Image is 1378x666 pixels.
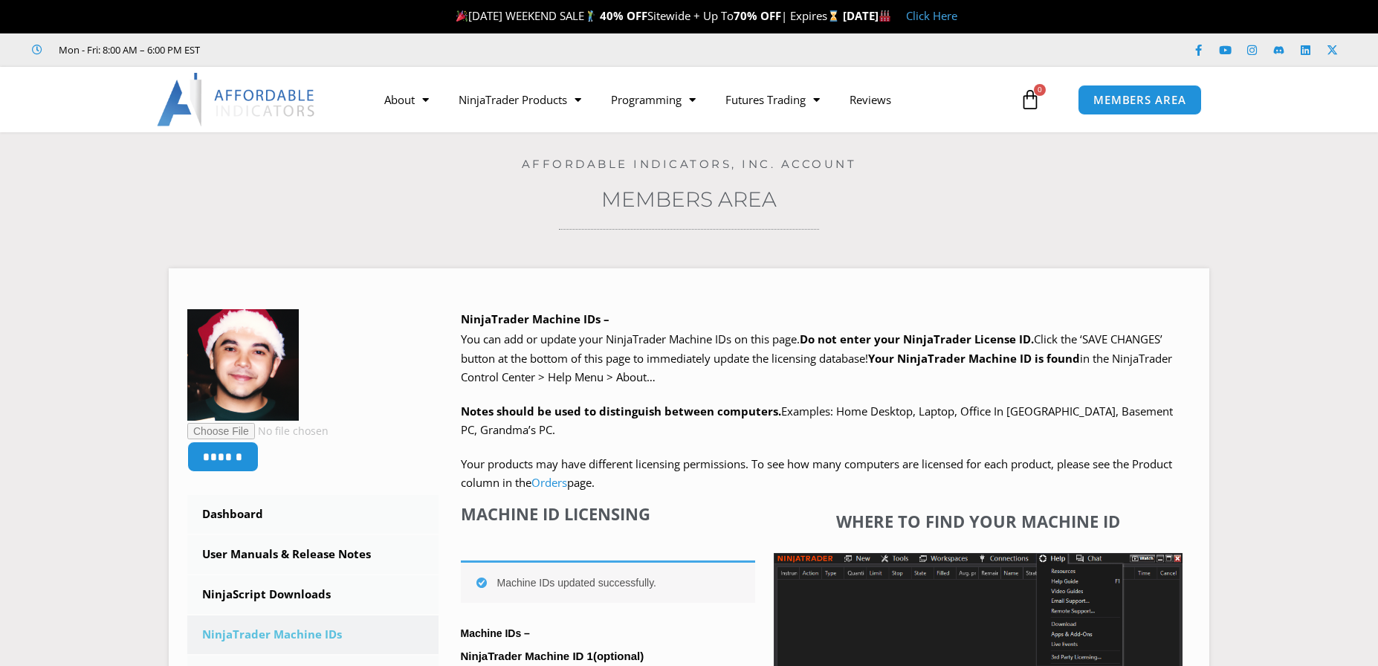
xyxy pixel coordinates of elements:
[461,560,755,603] div: Machine IDs updated successfully.
[879,10,890,22] img: 🏭
[522,157,857,171] a: Affordable Indicators, Inc. Account
[531,475,567,490] a: Orders
[461,504,755,523] h4: Machine ID Licensing
[868,351,1080,366] strong: Your NinjaTrader Machine ID is found
[835,83,906,117] a: Reviews
[187,535,439,574] a: User Manuals & Release Notes
[369,83,444,117] a: About
[461,311,609,326] b: NinjaTrader Machine IDs –
[157,73,317,126] img: LogoAI | Affordable Indicators – NinjaTrader
[221,42,444,57] iframe: Customer reviews powered by Trustpilot
[461,627,530,639] strong: Machine IDs –
[1078,85,1202,115] a: MEMBERS AREA
[585,10,596,22] img: 🏌️‍♂️
[369,83,1016,117] nav: Menu
[461,456,1172,491] span: Your products may have different licensing permissions. To see how many computers are licensed fo...
[453,8,843,23] span: [DATE] WEEKEND SALE Sitewide + Up To | Expires
[734,8,781,23] strong: 70% OFF
[461,404,781,418] strong: Notes should be used to distinguish between computers.
[456,10,468,22] img: 🎉
[997,78,1063,121] a: 0
[444,83,596,117] a: NinjaTrader Products
[187,309,299,421] img: 8ec936795e630731c4ddb60f56a298b7e3433a86c8f9453a4c4127cdbc104a3a
[596,83,711,117] a: Programming
[461,332,800,346] span: You can add or update your NinjaTrader Machine IDs on this page.
[461,332,1172,384] span: Click the ‘SAVE CHANGES’ button at the bottom of this page to immediately update the licensing da...
[187,495,439,534] a: Dashboard
[711,83,835,117] a: Futures Trading
[1093,94,1186,106] span: MEMBERS AREA
[593,650,644,662] span: (optional)
[800,332,1034,346] b: Do not enter your NinjaTrader License ID.
[843,8,891,23] strong: [DATE]
[906,8,957,23] a: Click Here
[187,575,439,614] a: NinjaScript Downloads
[55,41,200,59] span: Mon - Fri: 8:00 AM – 6:00 PM EST
[828,10,839,22] img: ⌛
[1034,84,1046,96] span: 0
[600,8,647,23] strong: 40% OFF
[601,187,777,212] a: Members Area
[187,615,439,654] a: NinjaTrader Machine IDs
[774,511,1183,531] h4: Where to find your Machine ID
[461,404,1173,438] span: Examples: Home Desktop, Laptop, Office In [GEOGRAPHIC_DATA], Basement PC, Grandma’s PC.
